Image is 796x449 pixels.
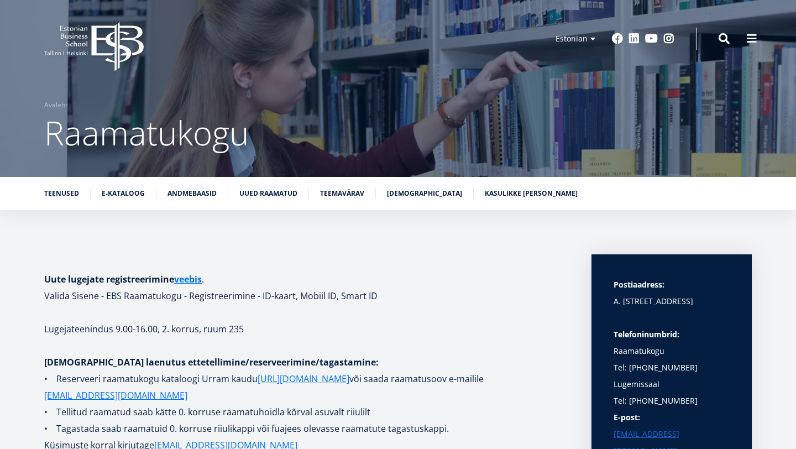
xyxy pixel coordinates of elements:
[614,326,730,359] p: Raamatukogu
[320,188,364,199] a: Teemavärav
[645,33,658,44] a: Youtube
[614,293,730,310] p: A. [STREET_ADDRESS]
[663,33,674,44] a: Instagram
[44,271,569,304] h1: . Valida Sisene - EBS Raamatukogu - Registreerimine - ID-kaart, Mobiil ID, Smart ID
[614,412,640,422] strong: E-post:
[44,370,569,404] p: • Reserveeri raamatukogu kataloogi Urram kaudu või saada raamatusoov e-mailile
[44,420,569,437] p: • Tagastada saab raamatuid 0. korruse riiulikappi või fuajees olevasse raamatute tagastuskappi.
[44,188,79,199] a: Teenused
[44,387,187,404] a: [EMAIL_ADDRESS][DOMAIN_NAME]
[258,370,349,387] a: [URL][DOMAIN_NAME]
[44,273,202,285] strong: Uute lugejate registreerimine
[485,188,578,199] a: Kasulikke [PERSON_NAME]
[167,188,217,199] a: Andmebaasid
[44,356,379,368] strong: [DEMOGRAPHIC_DATA] laenutus ettetellimine/reserveerimine/tagastamine:
[387,188,462,199] a: [DEMOGRAPHIC_DATA]
[239,188,297,199] a: Uued raamatud
[614,393,730,409] p: Tel: [PHONE_NUMBER]
[614,329,679,340] strong: Telefoninumbrid:
[612,33,623,44] a: Facebook
[44,404,569,420] p: • Tellitud raamatud saab kätte 0. korruse raamatuhoidla kõrval asuvalt riiulilt
[629,33,640,44] a: Linkedin
[44,100,67,111] a: Avaleht
[174,271,202,288] a: veebis
[102,188,145,199] a: E-kataloog
[614,359,730,393] p: Tel: [PHONE_NUMBER] Lugemissaal
[44,110,249,155] span: Raamatukogu
[44,321,569,337] p: Lugejateenindus 9.00-16.00, 2. korrus, ruum 235
[614,279,664,290] strong: Postiaadress:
